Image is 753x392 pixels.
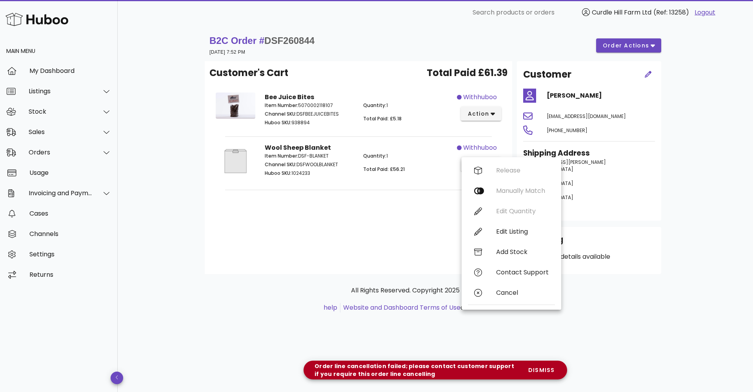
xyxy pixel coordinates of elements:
[363,152,386,159] span: Quantity:
[209,35,315,46] strong: B2C Order #
[363,152,452,160] p: 1
[29,250,111,258] div: Settings
[211,286,660,295] p: All Rights Reserved. Copyright 2025 - [DOMAIN_NAME]
[310,362,522,378] div: Order line cancellation failed; please contact customer support if you require this order line ca...
[29,87,93,95] div: Listings
[324,303,337,312] a: help
[523,233,655,252] div: Shipping
[596,38,661,53] button: order actions
[463,143,497,152] span: withhuboo
[216,143,255,179] img: Product Image
[695,8,715,17] a: Logout
[340,303,557,312] li: and
[29,128,93,136] div: Sales
[265,111,354,118] p: DSFBEEJUICEBITES
[523,67,571,82] h2: Customer
[265,143,331,152] strong: Wool Sheep Blanket
[461,157,501,171] button: action
[265,111,296,117] span: Channel SKU:
[523,148,655,159] h3: Shipping Address
[547,127,587,134] span: [PHONE_NUMBER]
[547,91,655,100] h4: [PERSON_NAME]
[523,159,606,165] span: [STREET_ADDRESS][PERSON_NAME]
[461,107,501,121] button: action
[363,102,452,109] p: 1
[209,66,288,80] span: Customer's Cart
[343,303,460,312] a: Website and Dashboard Terms of Use
[29,149,93,156] div: Orders
[363,115,402,122] span: Total Paid: £5.18
[29,210,111,217] div: Cases
[265,170,354,177] p: 1024233
[592,8,651,17] span: Curdle Hill Farm Ltd
[463,93,497,102] span: withhuboo
[29,108,93,115] div: Stock
[496,248,549,256] div: Add Stock
[363,166,405,172] span: Total Paid: £56.21
[265,102,354,109] p: 5070002118107
[265,102,298,109] span: Item Number:
[265,152,298,159] span: Item Number:
[29,67,111,74] div: My Dashboard
[363,102,386,109] span: Quantity:
[547,113,626,120] span: [EMAIL_ADDRESS][DOMAIN_NAME]
[29,169,111,176] div: Usage
[427,66,507,80] span: Total Paid £61.39
[265,119,354,126] p: 938894
[496,228,549,235] div: Edit Listing
[265,93,314,102] strong: Bee Juice Bites
[216,93,255,119] img: Product Image
[528,366,555,374] span: dismiss
[29,189,93,197] div: Invoicing and Payments
[209,49,245,55] small: [DATE] 7:52 PM
[265,119,291,126] span: Huboo SKU:
[5,11,68,28] img: Huboo Logo
[265,170,291,176] span: Huboo SKU:
[29,230,111,238] div: Channels
[265,152,354,160] p: DSF-BLANKET
[265,161,296,168] span: Channel SKU:
[467,110,489,118] span: action
[264,35,315,46] span: DSF260844
[496,289,549,296] div: Cancel
[602,42,649,50] span: order actions
[496,269,549,276] div: Contact Support
[523,252,655,261] p: No shipping details available
[653,8,689,17] span: (Ref: 13258)
[265,161,354,168] p: DSFWOOLBLANKET
[29,271,111,278] div: Returns
[522,362,561,378] button: dismiss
